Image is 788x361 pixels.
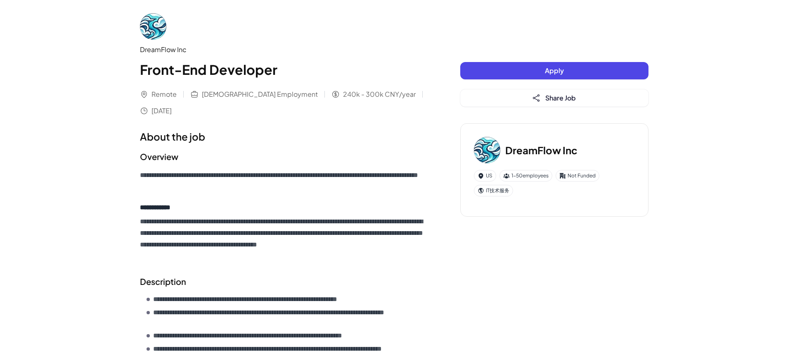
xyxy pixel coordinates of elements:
h1: About the job [140,129,427,144]
h2: Description [140,275,427,288]
div: IT技术服务 [474,185,513,196]
button: Apply [460,62,648,79]
div: Not Funded [556,170,599,182]
div: US [474,170,496,182]
span: Remote [151,89,177,99]
img: Dr [474,137,500,163]
span: [DATE] [151,106,172,116]
h1: Front-End Developer [140,60,427,79]
span: [DEMOGRAPHIC_DATA] Employment [202,89,318,99]
span: Apply [545,66,564,75]
span: 240k - 300k CNY/year [343,89,416,99]
h3: DreamFlow Inc [505,143,577,158]
div: DreamFlow Inc [140,45,427,55]
button: Share Job [460,89,648,107]
img: Dr [140,13,166,40]
div: 1-50 employees [499,170,552,182]
span: Share Job [545,93,576,102]
h2: Overview [140,151,427,163]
